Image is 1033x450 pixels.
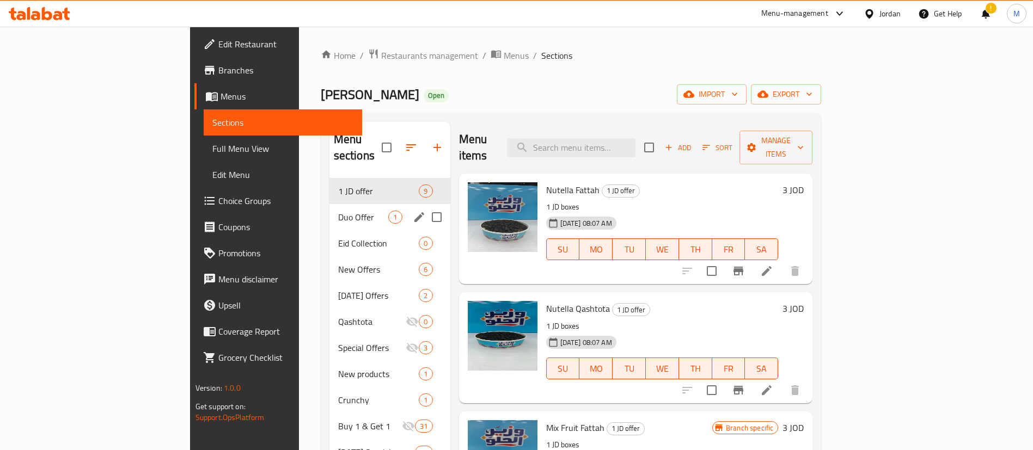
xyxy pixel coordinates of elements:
[761,7,828,20] div: Menu-management
[212,168,354,181] span: Edit Menu
[546,182,600,198] span: Nutella Fattah
[321,48,822,63] nav: breadcrumb
[722,423,778,433] span: Branch specific
[338,393,419,406] div: Crunchy
[195,410,265,424] a: Support.OpsPlatform
[725,377,751,403] button: Branch-specific-item
[338,237,419,250] span: Eid Collection
[419,289,432,302] div: items
[646,357,679,379] button: WE
[338,420,402,433] span: Buy 1 & Get 1
[584,242,608,257] span: MO
[402,420,415,433] svg: Inactive section
[329,178,450,204] div: 1 JD offer9
[661,139,695,156] button: Add
[194,240,363,266] a: Promotions
[204,135,363,162] a: Full Menu View
[546,420,604,436] span: Mix Fruit Fattah
[546,300,610,317] span: Nutella Qashtota
[546,319,779,333] p: 1 JD boxes
[602,184,640,198] div: 1 JD offer
[677,84,747,104] button: import
[218,299,354,312] span: Upsell
[491,48,529,63] a: Menus
[661,139,695,156] span: Add item
[419,237,432,250] div: items
[663,141,693,154] span: Add
[419,315,432,328] div: items
[725,258,751,284] button: Branch-specific-item
[194,318,363,344] a: Coverage Report
[194,31,363,57] a: Edit Restaurant
[507,138,635,157] input: search
[700,260,723,282] span: Select to update
[329,335,450,361] div: Special Offers3
[712,357,745,379] button: FR
[321,82,419,107] span: [PERSON_NAME]
[646,238,679,260] button: WE
[218,273,354,286] span: Menu disclaimer
[607,422,644,435] span: 1 JD offer
[613,238,646,260] button: TU
[613,304,650,316] span: 1 JD offer
[338,315,406,328] div: Qashtota
[749,361,774,377] span: SA
[546,200,779,214] p: 1 JD boxes
[551,361,576,377] span: SU
[419,291,432,301] span: 2
[338,341,406,354] div: Special Offers
[212,142,354,155] span: Full Menu View
[338,263,419,276] div: New Offers
[546,357,580,379] button: SU
[338,367,419,380] span: New products
[368,48,478,63] a: Restaurants management
[782,377,808,403] button: delete
[329,230,450,256] div: Eid Collection0
[338,211,389,224] span: Duo Offer
[679,238,712,260] button: TH
[579,357,613,379] button: MO
[683,361,708,377] span: TH
[760,384,773,397] a: Edit menu item
[749,242,774,257] span: SA
[218,325,354,338] span: Coverage Report
[650,361,675,377] span: WE
[782,258,808,284] button: delete
[415,420,432,433] div: items
[683,242,708,257] span: TH
[612,303,650,316] div: 1 JD offer
[415,421,432,431] span: 31
[221,90,354,103] span: Menus
[717,361,741,377] span: FR
[424,134,450,161] button: Add section
[783,420,804,435] h6: 3 JOD
[760,88,812,101] span: export
[419,343,432,353] span: 3
[388,211,402,224] div: items
[556,337,616,348] span: [DATE] 08:07 AM
[700,139,735,156] button: Sort
[533,49,537,62] li: /
[419,264,432,275] span: 6
[329,204,450,230] div: Duo Offer1edit
[398,134,424,161] span: Sort sections
[419,369,432,379] span: 1
[389,212,401,223] span: 1
[541,49,572,62] span: Sections
[686,88,738,101] span: import
[419,367,432,380] div: items
[419,263,432,276] div: items
[419,341,432,354] div: items
[329,282,450,309] div: [DATE] Offers2
[204,162,363,188] a: Edit Menu
[751,84,821,104] button: export
[406,341,419,354] svg: Inactive section
[419,395,432,405] span: 1
[638,136,661,159] span: Select section
[195,399,246,414] span: Get support on:
[702,141,732,154] span: Sort
[617,361,641,377] span: TU
[329,309,450,335] div: Qashtota0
